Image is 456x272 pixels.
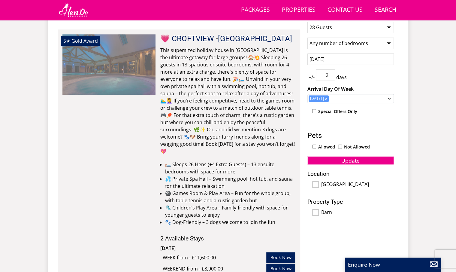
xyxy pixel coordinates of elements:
[71,38,98,44] span: 💗 CROFTVIEW has been awarded a Gold Award by Visit England
[62,34,156,94] a: 5★ Gold Award
[307,85,394,93] label: Arrival Day Of Week
[307,199,394,205] h3: Property Type
[163,254,267,261] div: WEEK from - £11,600.00
[344,144,370,150] label: Not Allowed
[58,2,89,17] img: Hen Do Packages
[372,3,399,17] a: Search
[307,74,316,81] span: +/-
[321,182,394,188] label: [GEOGRAPHIC_DATA]
[279,3,318,17] a: Properties
[63,38,70,44] span: 💗 CROFTVIEW has a 5 star rating under the Quality in Tourism Scheme
[165,175,295,190] li: 💦 Private Spa Hall – Swimming pool, hot tub, and sauna for the ultimate relaxation
[218,34,292,43] a: [GEOGRAPHIC_DATA]
[165,204,295,219] li: 🛝 Children’s Play Area – Family-friendly with space for younger guests to enjoy
[341,157,360,164] span: Update
[318,108,357,115] label: Special Offers Only
[165,161,295,175] li: 🛏️ Sleeps 26 Hens (+4 Extra Guests) – 13 ensuite bedrooms with space for more
[307,156,394,165] button: Update
[165,190,295,204] li: 🎱 Games Room & Play Area – Fun for the whole group, with table tennis and a rustic garden hut
[307,94,394,103] div: Combobox
[216,34,292,43] span: -
[309,96,323,101] div: [DATE]
[335,74,348,81] span: days
[160,34,214,43] a: 💗 CROFTVIEW
[62,34,156,94] img: open-uri20250321-4642-gxjekg.original.
[160,245,241,252] div: [DATE]
[160,235,295,242] h4: 2 Available Stays
[348,261,438,268] p: Enquire Now
[318,144,335,150] label: Allowed
[307,132,394,139] h3: Pets
[165,219,295,226] li: 🐾 Dog-Friendly – 3 dogs welcome to join the fun
[321,209,394,216] label: Barn
[307,171,394,177] h3: Location
[239,3,272,17] a: Packages
[266,252,295,262] a: Book Now
[325,3,365,17] a: Contact Us
[160,47,295,155] p: This supersized holiday house in [GEOGRAPHIC_DATA] is the ultimate getaway for large groups! 🏠💥 S...
[307,53,394,65] input: Arrival Date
